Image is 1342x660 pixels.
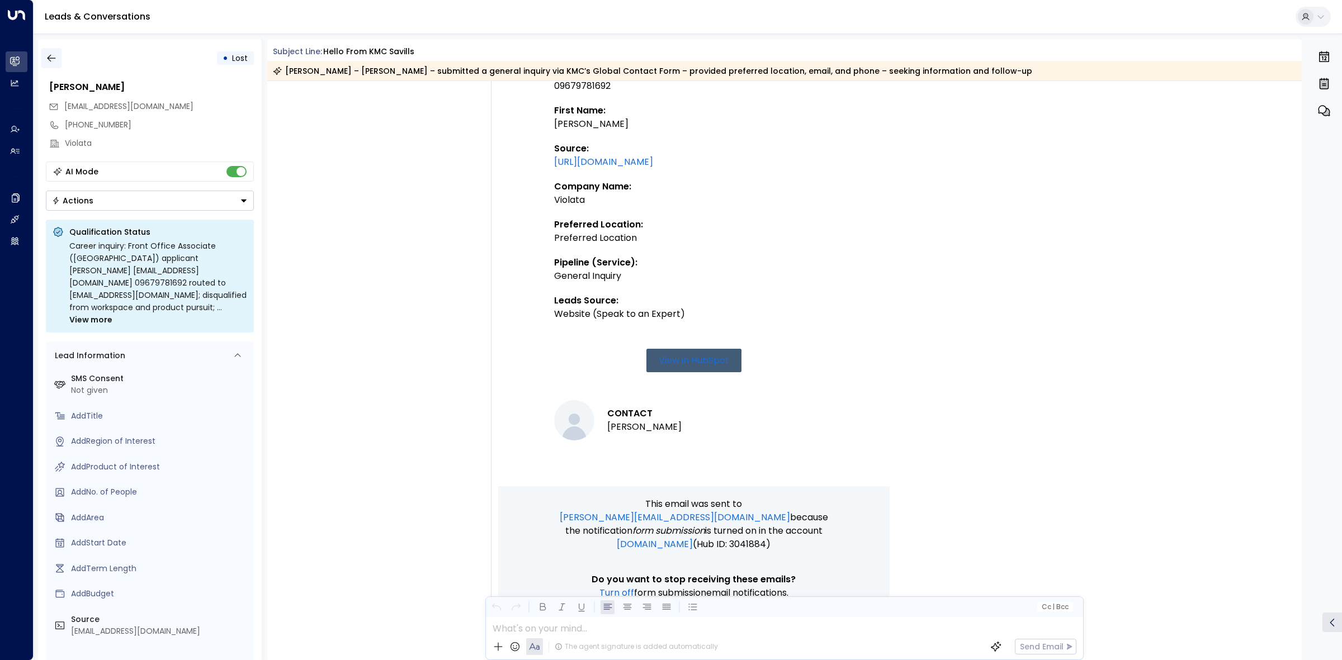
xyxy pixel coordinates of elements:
[489,600,503,614] button: Undo
[1052,603,1055,611] span: |
[554,142,589,155] strong: Source:
[223,48,228,68] div: •
[554,497,834,551] p: This email was sent to because the notification is turned on in the account (Hub ID: 3041884)
[554,193,834,207] div: Violata
[71,461,249,473] div: AddProduct of Interest
[554,294,618,307] strong: Leads Source:
[646,349,741,372] a: View in HubSpot
[46,191,254,211] div: Button group with a nested menu
[45,10,150,23] a: Leads & Conversations
[1041,603,1068,611] span: Cc Bcc
[71,614,249,625] label: Source
[554,218,643,231] strong: Preferred Location:
[64,101,193,112] span: jenniferviolata10@gmail.com
[71,410,249,422] div: AddTitle
[554,256,637,269] strong: Pipeline (Service):
[71,588,249,600] div: AddBudget
[607,420,682,434] li: [PERSON_NAME]
[555,642,718,652] div: The agent signature is added automatically
[69,226,247,238] p: Qualification Status
[71,625,249,637] div: [EMAIL_ADDRESS][DOMAIN_NAME]
[71,563,249,574] div: AddTerm Length
[65,119,254,131] div: [PHONE_NUMBER]
[323,46,414,58] div: Hello from KMC Savills
[1037,602,1072,612] button: Cc|Bcc
[71,486,249,498] div: AddNo. of People
[554,117,834,131] div: [PERSON_NAME]
[71,373,249,384] label: SMS Consent
[65,166,98,177] div: AI Mode
[632,524,705,538] span: Form submission
[71,512,249,524] div: AddArea
[634,586,706,600] span: Form submission
[560,511,790,524] a: [PERSON_NAME][EMAIL_ADDRESS][DOMAIN_NAME]
[71,537,249,549] div: AddStart Date
[65,137,254,149] div: Violata
[273,46,322,57] span: Subject Line:
[554,586,834,600] p: email notifications.
[273,65,1032,77] div: [PERSON_NAME] – [PERSON_NAME] – submitted a general inquiry via KMC’s Global Contact Form – provi...
[607,407,682,420] h3: CONTACT
[64,101,193,112] span: [EMAIL_ADDRESS][DOMAIN_NAME]
[509,600,523,614] button: Redo
[46,191,254,211] button: Actions
[232,53,248,64] span: Lost
[554,180,631,193] strong: Company Name:
[599,586,634,600] a: Turn off
[71,384,249,396] div: Not given
[617,538,693,551] a: [DOMAIN_NAME]
[592,573,796,586] span: Do you want to stop receiving these emails?
[51,350,125,362] div: Lead Information
[554,155,653,169] a: [URL][DOMAIN_NAME]
[49,80,254,94] div: [PERSON_NAME]
[71,435,249,447] div: AddRegion of Interest
[554,400,594,440] img: Jennifer Violata
[69,240,247,326] div: Career inquiry: Front Office Associate ([GEOGRAPHIC_DATA]) applicant [PERSON_NAME] [EMAIL_ADDRESS...
[69,314,112,326] span: View more
[52,196,93,206] div: Actions
[554,104,606,117] strong: First Name:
